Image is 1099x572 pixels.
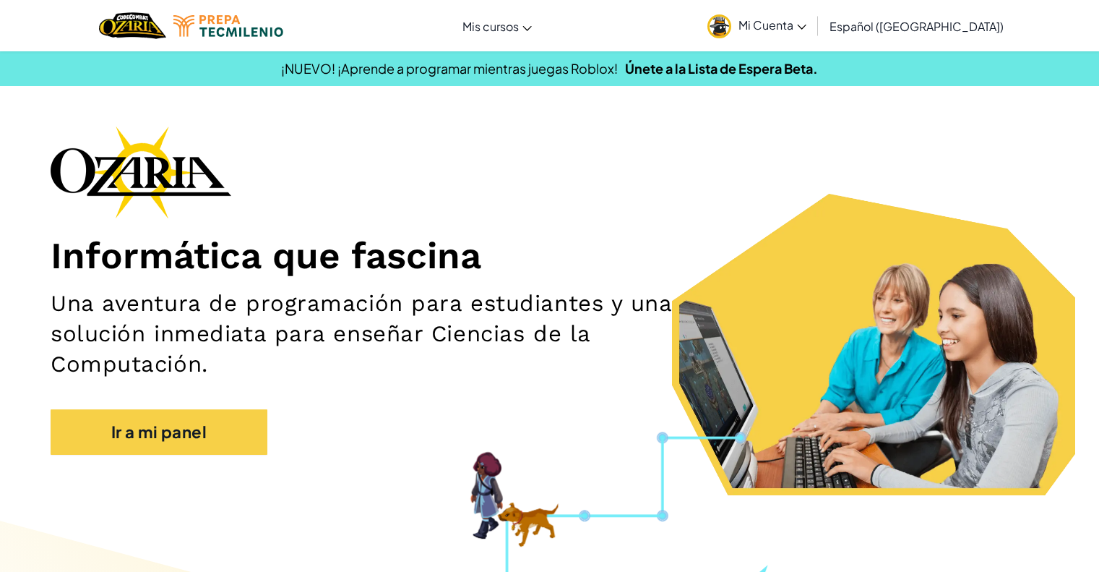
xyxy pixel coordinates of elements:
h1: Informática que fascina [51,233,1048,278]
img: avatar [707,14,731,38]
a: Español ([GEOGRAPHIC_DATA]) [822,7,1011,46]
span: Mi Cuenta [738,17,806,33]
img: Home [99,11,166,40]
a: Ozaria by CodeCombat logo [99,11,166,40]
span: Español ([GEOGRAPHIC_DATA]) [829,19,1004,34]
a: Ir a mi panel [51,409,267,455]
a: Únete a la Lista de Espera Beta. [625,60,818,77]
span: Mis cursos [462,19,519,34]
a: Mi Cuenta [700,3,814,48]
img: Tecmilenio logo [173,15,283,37]
h2: Una aventura de programación para estudiantes y una solución inmediata para enseñar Ciencias de l... [51,289,719,380]
a: Mis cursos [455,7,539,46]
span: ¡NUEVO! ¡Aprende a programar mientras juegas Roblox! [281,60,618,77]
img: Ozaria branding logo [51,126,231,218]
